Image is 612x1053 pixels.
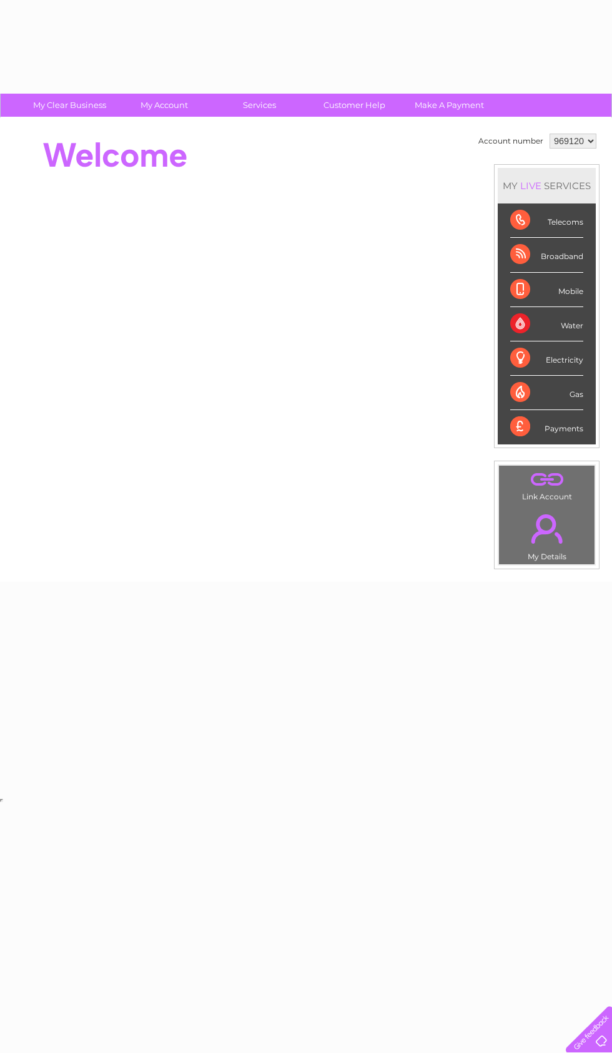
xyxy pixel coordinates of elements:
[510,410,583,444] div: Payments
[510,341,583,376] div: Electricity
[498,168,596,203] div: MY SERVICES
[18,94,121,117] a: My Clear Business
[498,504,595,565] td: My Details
[510,238,583,272] div: Broadband
[208,94,311,117] a: Services
[502,469,591,491] a: .
[475,130,546,152] td: Account number
[498,465,595,504] td: Link Account
[303,94,406,117] a: Customer Help
[510,203,583,238] div: Telecoms
[510,307,583,341] div: Water
[398,94,501,117] a: Make A Payment
[510,376,583,410] div: Gas
[113,94,216,117] a: My Account
[510,273,583,307] div: Mobile
[502,507,591,551] a: .
[518,180,544,192] div: LIVE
